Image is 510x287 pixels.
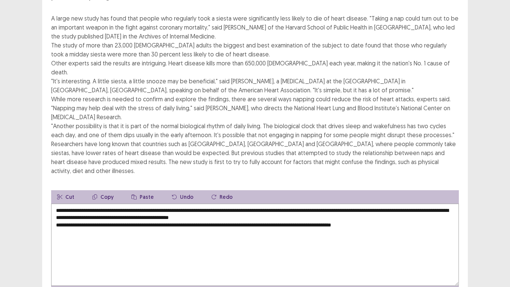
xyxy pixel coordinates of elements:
[166,190,199,204] button: Undo
[51,190,80,204] button: Cut
[51,14,459,175] div: A large new study has found that people who regularly took a siesta were significantly less likel...
[86,190,119,204] button: Copy
[205,190,239,204] button: Redo
[125,190,160,204] button: Paste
